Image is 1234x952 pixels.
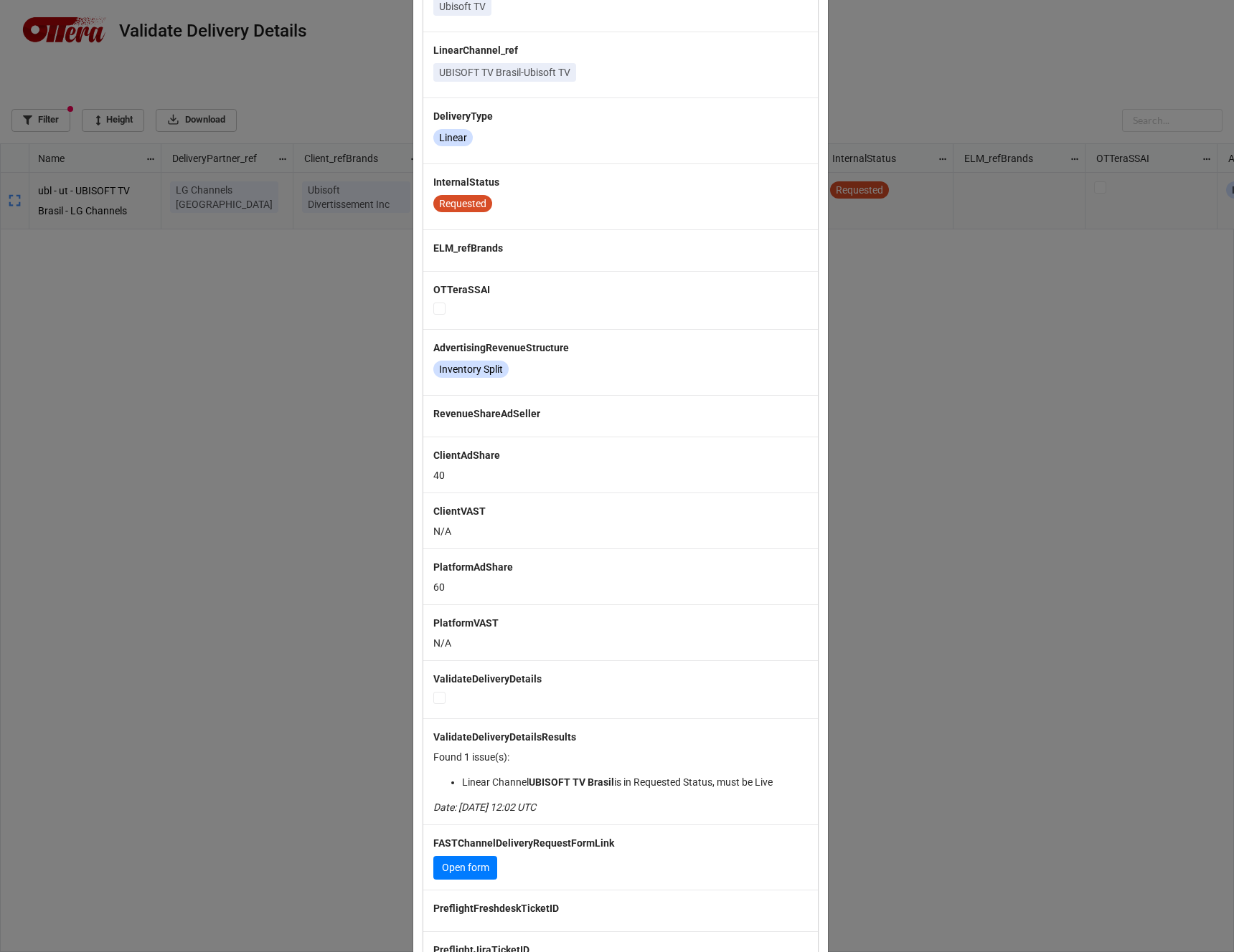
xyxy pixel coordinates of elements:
b: ValidateDeliveryDetailsResults [433,731,576,743]
b: DeliveryType [433,110,493,122]
div: Linear [433,129,473,146]
b: RevenueShareAdSeller [433,408,540,419]
b: OTTeraSSAI [433,284,490,295]
b: ClientAdShare [433,449,500,461]
b: ClientVAST [433,505,486,517]
p: N/A [433,636,808,650]
li: Linear Channel is in Requested Status, must be Live [462,774,808,790]
p: UBISOFT TV Brasil-Ubisoft TV [439,65,570,80]
b: PreflightFreshdeskTicketID [433,903,559,914]
b: PlatformVAST [433,617,499,629]
a: Open form [433,856,497,880]
b: LinearChannel_ref [433,44,518,56]
b: PlatformAdShare [433,561,513,573]
p: Found 1 issue(s): [433,750,808,764]
div: Requested [433,195,492,212]
b: ValidateDeliveryDetails [433,673,542,685]
p: N/A [433,524,808,538]
b: AdvertisingRevenueStructure [433,342,569,353]
em: Date: [DATE] 12:02 UTC [433,801,536,813]
strong: UBISOFT TV Brasil [529,776,614,788]
b: ELM_refBrands [433,242,503,254]
b: FASTChannelDeliveryRequestFormLink [433,837,614,849]
b: InternalStatus [433,176,499,188]
p: 40 [433,468,808,482]
p: 60 [433,580,808,594]
div: Inventory Split [433,361,509,378]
